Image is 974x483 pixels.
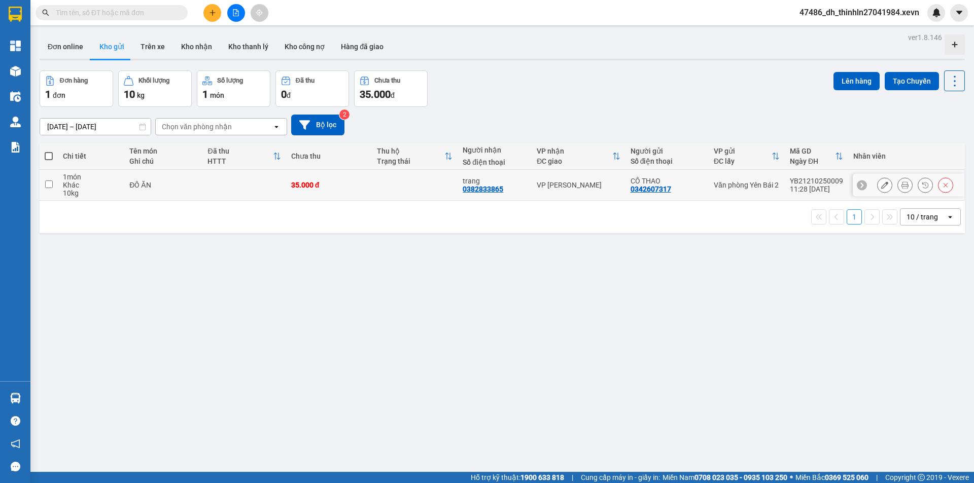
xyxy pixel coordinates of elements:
[463,146,527,154] div: Người nhận
[825,473,868,481] strong: 0369 525 060
[40,70,113,107] button: Đơn hàng1đơn
[709,143,785,170] th: Toggle SortBy
[631,147,704,155] div: Người gửi
[9,7,22,22] img: logo-vxr
[227,4,245,22] button: file-add
[877,177,892,193] div: Sửa đơn hàng
[631,177,704,185] div: CÔ THAO
[251,4,268,22] button: aim
[374,77,400,84] div: Chưa thu
[791,6,927,19] span: 47486_dh_thinhln27041984.xevn
[876,472,878,483] span: |
[63,152,119,160] div: Chi tiết
[847,209,862,225] button: 1
[207,157,272,165] div: HTTT
[232,9,239,16] span: file-add
[276,34,333,59] button: Kho công nợ
[946,213,954,221] svg: open
[10,142,21,153] img: solution-icon
[339,109,350,120] sup: 2
[790,475,793,479] span: ⚪️
[118,70,192,107] button: Khối lượng10kg
[795,472,868,483] span: Miền Bắc
[209,9,216,16] span: plus
[790,177,843,185] div: YB21210250009
[908,32,942,43] div: ver 1.8.146
[129,157,197,165] div: Ghi chú
[391,91,395,99] span: đ
[10,117,21,127] img: warehouse-icon
[955,8,964,17] span: caret-down
[296,77,315,84] div: Đã thu
[537,157,612,165] div: ĐC giao
[853,152,959,160] div: Nhân viên
[45,88,51,100] span: 1
[138,77,169,84] div: Khối lượng
[333,34,392,59] button: Hàng đã giao
[124,88,135,100] span: 10
[217,77,243,84] div: Số lượng
[291,181,367,189] div: 35.000 đ
[63,189,119,197] div: 10 kg
[53,91,65,99] span: đơn
[210,91,224,99] span: món
[932,8,941,17] img: icon-new-feature
[197,70,270,107] button: Số lượng1món
[714,157,772,165] div: ĐC lấy
[63,181,119,189] div: Khác
[372,143,458,170] th: Toggle SortBy
[532,143,625,170] th: Toggle SortBy
[463,177,527,185] div: trang
[40,34,91,59] button: Đơn online
[785,143,848,170] th: Toggle SortBy
[129,147,197,155] div: Tên món
[694,473,787,481] strong: 0708 023 035 - 0935 103 250
[918,474,925,481] span: copyright
[137,91,145,99] span: kg
[663,472,787,483] span: Miền Nam
[10,91,21,102] img: warehouse-icon
[281,88,287,100] span: 0
[833,72,880,90] button: Lên hàng
[202,88,208,100] span: 1
[10,393,21,403] img: warehouse-icon
[91,34,132,59] button: Kho gửi
[203,4,221,22] button: plus
[287,91,291,99] span: đ
[10,66,21,77] img: warehouse-icon
[790,185,843,193] div: 11:28 [DATE]
[354,70,428,107] button: Chưa thu35.000đ
[463,185,503,193] div: 0382833865
[129,181,197,189] div: ĐỒ ĂN
[173,34,220,59] button: Kho nhận
[631,157,704,165] div: Số điện thoại
[11,439,20,449] span: notification
[945,34,965,55] div: Tạo kho hàng mới
[56,7,176,18] input: Tìm tên, số ĐT hoặc mã đơn
[360,88,391,100] span: 35.000
[537,147,612,155] div: VP nhận
[11,462,20,471] span: message
[907,212,938,222] div: 10 / trang
[63,173,119,181] div: 1 món
[162,122,232,132] div: Chọn văn phòng nhận
[220,34,276,59] button: Kho thanh lý
[42,9,49,16] span: search
[40,119,151,135] input: Select a date range.
[377,147,444,155] div: Thu hộ
[631,185,671,193] div: 0342607317
[950,4,968,22] button: caret-down
[471,472,564,483] span: Hỗ trợ kỹ thuật:
[520,473,564,481] strong: 1900 633 818
[202,143,286,170] th: Toggle SortBy
[207,147,272,155] div: Đã thu
[132,34,173,59] button: Trên xe
[463,158,527,166] div: Số điện thoại
[790,147,835,155] div: Mã GD
[714,147,772,155] div: VP gửi
[581,472,660,483] span: Cung cấp máy in - giấy in:
[790,157,835,165] div: Ngày ĐH
[291,115,344,135] button: Bộ lọc
[60,77,88,84] div: Đơn hàng
[377,157,444,165] div: Trạng thái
